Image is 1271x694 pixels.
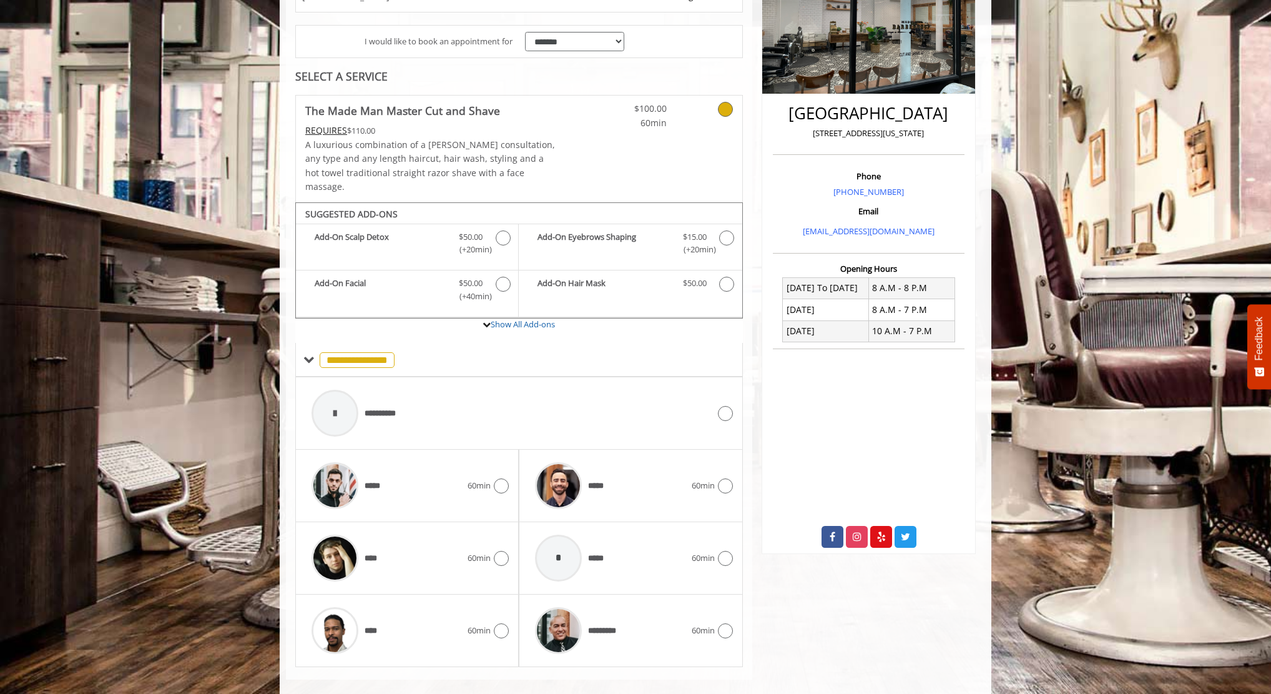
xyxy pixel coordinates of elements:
b: Add-On Eyebrows Shaping [537,231,670,257]
h3: Phone [776,172,961,181]
span: 60min [692,479,715,492]
td: 8 A.M - 8 P.M [868,277,954,299]
span: 60min [593,116,667,130]
span: 60min [468,624,491,637]
b: Add-On Scalp Detox [315,231,446,257]
b: Add-On Facial [315,277,446,303]
span: (+20min ) [676,243,713,256]
td: 10 A.M - 7 P.M [868,320,954,342]
td: [DATE] [783,320,869,342]
span: $50.00 [683,277,707,290]
a: [PHONE_NUMBER] [833,186,904,197]
label: Add-On Hair Mask [525,277,735,295]
button: Feedback - Show survey [1247,304,1271,389]
b: SUGGESTED ADD-ONS [305,208,398,220]
div: The Made Man Master Cut and Shave Add-onS [295,202,743,319]
span: This service needs some Advance to be paid before we block your appointment [305,124,347,136]
span: (+40min ) [453,290,489,303]
span: Feedback [1254,317,1265,360]
h3: Opening Hours [773,264,964,273]
a: Show All Add-ons [491,319,555,330]
b: The Made Man Master Cut and Shave [305,102,500,119]
span: $100.00 [593,102,667,116]
a: [EMAIL_ADDRESS][DOMAIN_NAME] [803,226,935,237]
span: 60min [692,624,715,637]
td: [DATE] [783,299,869,320]
td: 8 A.M - 7 P.M [868,299,954,320]
div: SELECT A SERVICE [295,71,743,82]
span: 60min [468,479,491,492]
span: $15.00 [683,231,707,244]
span: 60min [692,552,715,565]
span: $50.00 [459,277,483,290]
span: I would like to book an appointment for [365,35,513,48]
label: Add-On Facial [302,277,512,306]
span: (+20min ) [453,243,489,256]
h3: Email [776,207,961,216]
label: Add-On Eyebrows Shaping [525,231,735,260]
span: $50.00 [459,231,483,244]
b: Add-On Hair Mask [537,277,670,292]
label: Add-On Scalp Detox [302,231,512,260]
span: 60min [468,552,491,565]
p: A luxurious combination of a [PERSON_NAME] consultation, any type and any length haircut, hair wa... [305,138,556,194]
td: [DATE] To [DATE] [783,277,869,299]
h2: [GEOGRAPHIC_DATA] [776,104,961,122]
div: $110.00 [305,124,556,137]
p: [STREET_ADDRESS][US_STATE] [776,127,961,140]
